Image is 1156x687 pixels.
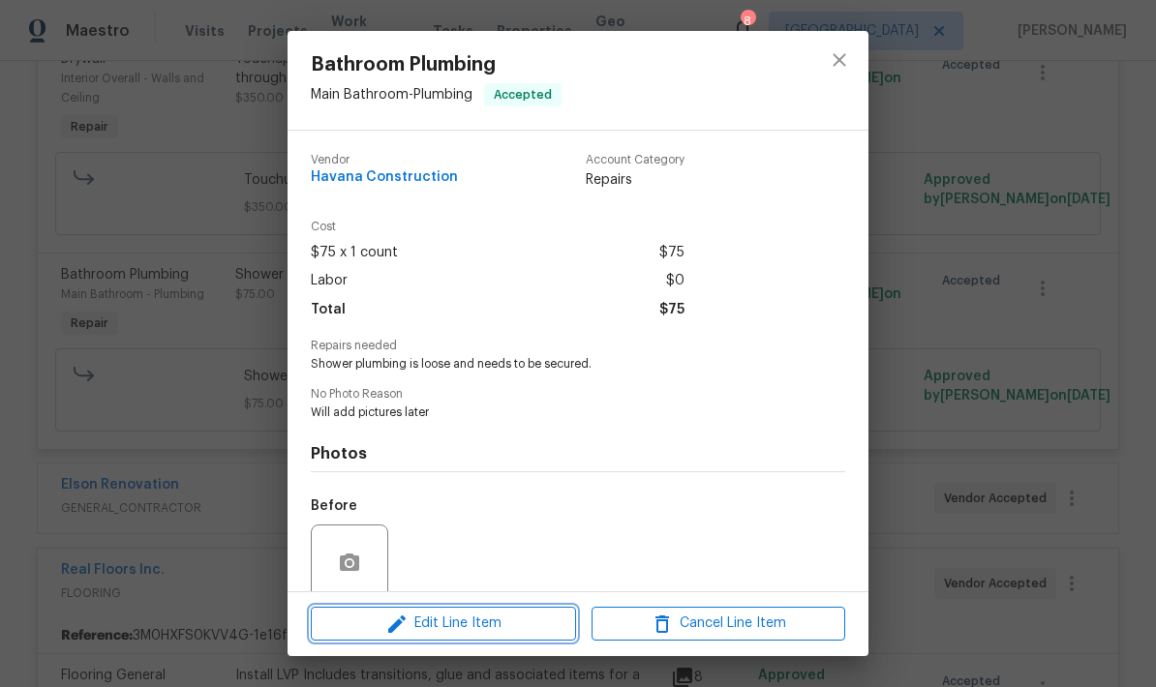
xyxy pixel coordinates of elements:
[311,404,792,421] span: Will add pictures later
[486,85,560,105] span: Accepted
[816,37,863,83] button: close
[311,444,845,463] h4: Photos
[311,388,845,401] span: No Photo Reason
[741,12,754,31] div: 8
[666,267,684,295] span: $0
[659,239,684,267] span: $75
[311,356,792,373] span: Shower plumbing is loose and needs to be secured.
[317,612,570,636] span: Edit Line Item
[311,221,684,233] span: Cost
[311,154,458,166] span: Vendor
[586,170,684,190] span: Repairs
[597,612,839,636] span: Cancel Line Item
[311,170,458,185] span: Havana Construction
[311,88,472,102] span: Main Bathroom - Plumbing
[311,267,348,295] span: Labor
[311,296,346,324] span: Total
[659,296,684,324] span: $75
[592,607,845,641] button: Cancel Line Item
[311,54,562,75] span: Bathroom Plumbing
[311,607,576,641] button: Edit Line Item
[311,499,357,513] h5: Before
[586,154,684,166] span: Account Category
[311,340,845,352] span: Repairs needed
[311,239,398,267] span: $75 x 1 count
